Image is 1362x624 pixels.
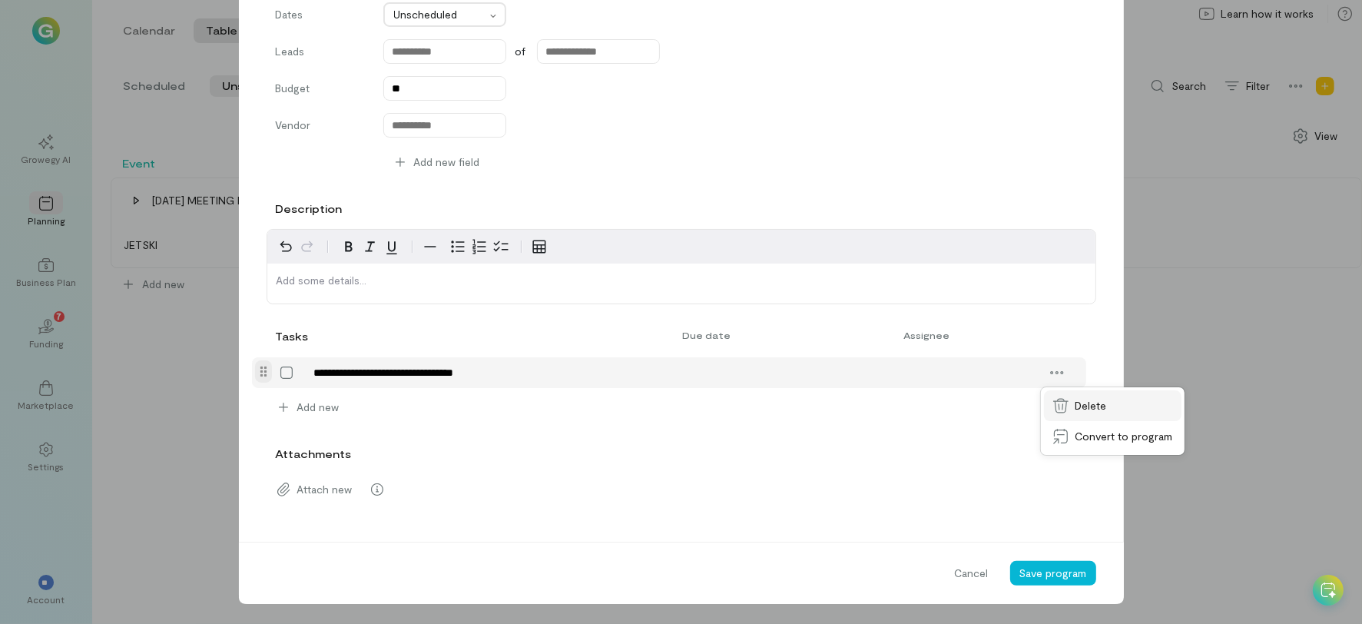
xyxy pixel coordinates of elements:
[297,482,353,497] span: Attach new
[275,236,297,257] button: Undo Ctrl+Z
[267,264,1095,304] div: editable markdown
[338,236,360,257] button: Bold
[276,44,368,64] label: Leads
[381,236,403,257] button: Underline
[297,400,340,415] span: Add new
[490,236,512,257] button: Check list
[1075,429,1172,444] span: Convert to program
[276,201,343,217] label: Description
[515,44,526,59] span: of
[276,118,368,138] label: Vendor
[955,566,989,581] span: Cancel
[447,236,512,257] div: toggle group
[1075,398,1172,413] span: Delete
[1044,390,1181,421] a: Delete
[276,81,368,101] label: Budget
[1044,421,1181,452] a: Convert to program
[1010,561,1096,586] button: Save program
[276,329,305,344] div: Tasks
[267,474,1096,505] div: Attach new
[673,329,894,341] div: Due date
[276,7,368,22] label: Dates
[414,154,480,170] span: Add new field
[360,236,381,257] button: Italic
[276,446,352,462] label: Attachments
[447,236,469,257] button: Bulleted list
[469,236,490,257] button: Numbered list
[894,329,1041,341] div: Assignee
[1019,566,1087,579] span: Save program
